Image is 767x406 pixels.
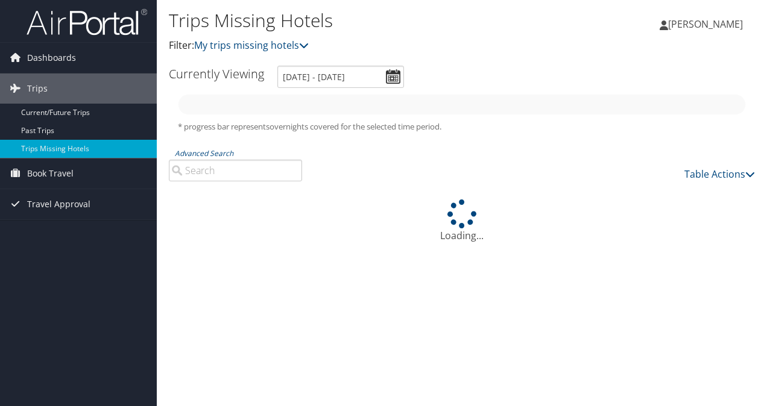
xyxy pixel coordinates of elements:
span: Book Travel [27,158,74,189]
span: [PERSON_NAME] [668,17,743,31]
a: Advanced Search [175,148,233,158]
input: [DATE] - [DATE] [277,66,404,88]
a: Table Actions [684,167,755,181]
span: Trips [27,73,48,104]
p: Filter: [169,38,560,54]
h3: Currently Viewing [169,66,264,82]
a: [PERSON_NAME] [660,6,755,42]
img: airportal-logo.png [27,8,147,36]
span: Dashboards [27,43,76,73]
h5: * progress bar represents overnights covered for the selected time period. [178,121,746,133]
span: Travel Approval [27,189,90,219]
div: Loading... [169,199,755,243]
h1: Trips Missing Hotels [169,8,560,33]
input: Advanced Search [169,160,302,181]
a: My trips missing hotels [194,39,309,52]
